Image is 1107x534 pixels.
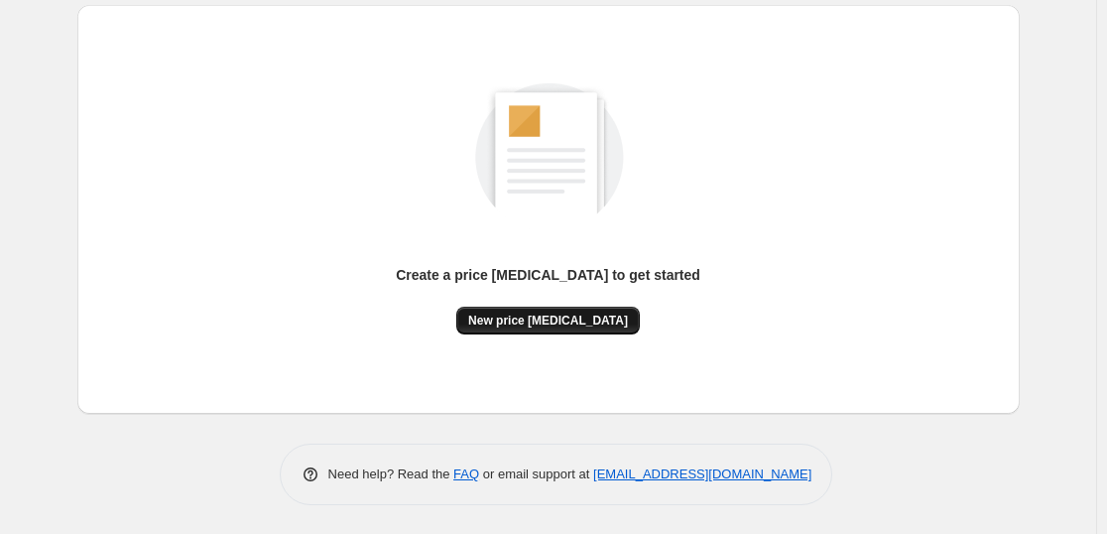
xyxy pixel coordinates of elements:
[456,307,640,334] button: New price [MEDICAL_DATA]
[396,265,700,285] p: Create a price [MEDICAL_DATA] to get started
[328,467,454,481] span: Need help? Read the
[479,467,593,481] span: or email support at
[453,467,479,481] a: FAQ
[468,313,628,329] span: New price [MEDICAL_DATA]
[593,467,811,481] a: [EMAIL_ADDRESS][DOMAIN_NAME]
